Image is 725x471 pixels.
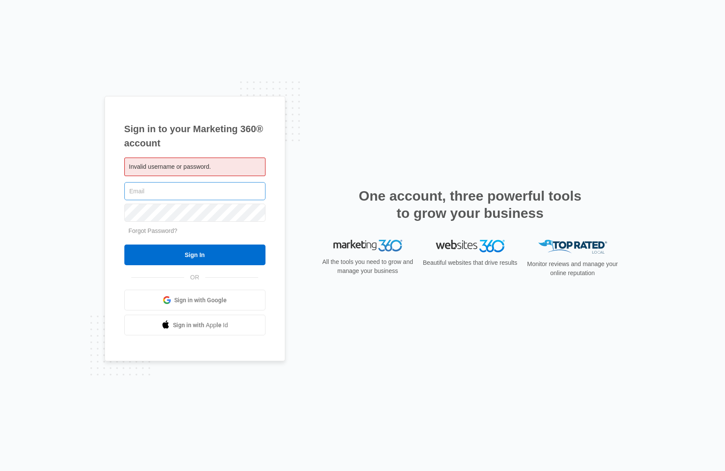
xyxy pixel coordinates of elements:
[356,187,584,222] h2: One account, three powerful tools to grow your business
[422,258,518,267] p: Beautiful websites that drive results
[124,182,265,200] input: Email
[124,290,265,310] a: Sign in with Google
[124,122,265,150] h1: Sign in to your Marketing 360® account
[524,260,621,278] p: Monitor reviews and manage your online reputation
[436,240,505,252] img: Websites 360
[184,273,205,282] span: OR
[124,315,265,335] a: Sign in with Apple Id
[124,245,265,265] input: Sign In
[129,227,178,234] a: Forgot Password?
[320,257,416,276] p: All the tools you need to grow and manage your business
[538,240,607,254] img: Top Rated Local
[173,321,228,330] span: Sign in with Apple Id
[174,296,227,305] span: Sign in with Google
[129,163,211,170] span: Invalid username or password.
[333,240,402,252] img: Marketing 360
